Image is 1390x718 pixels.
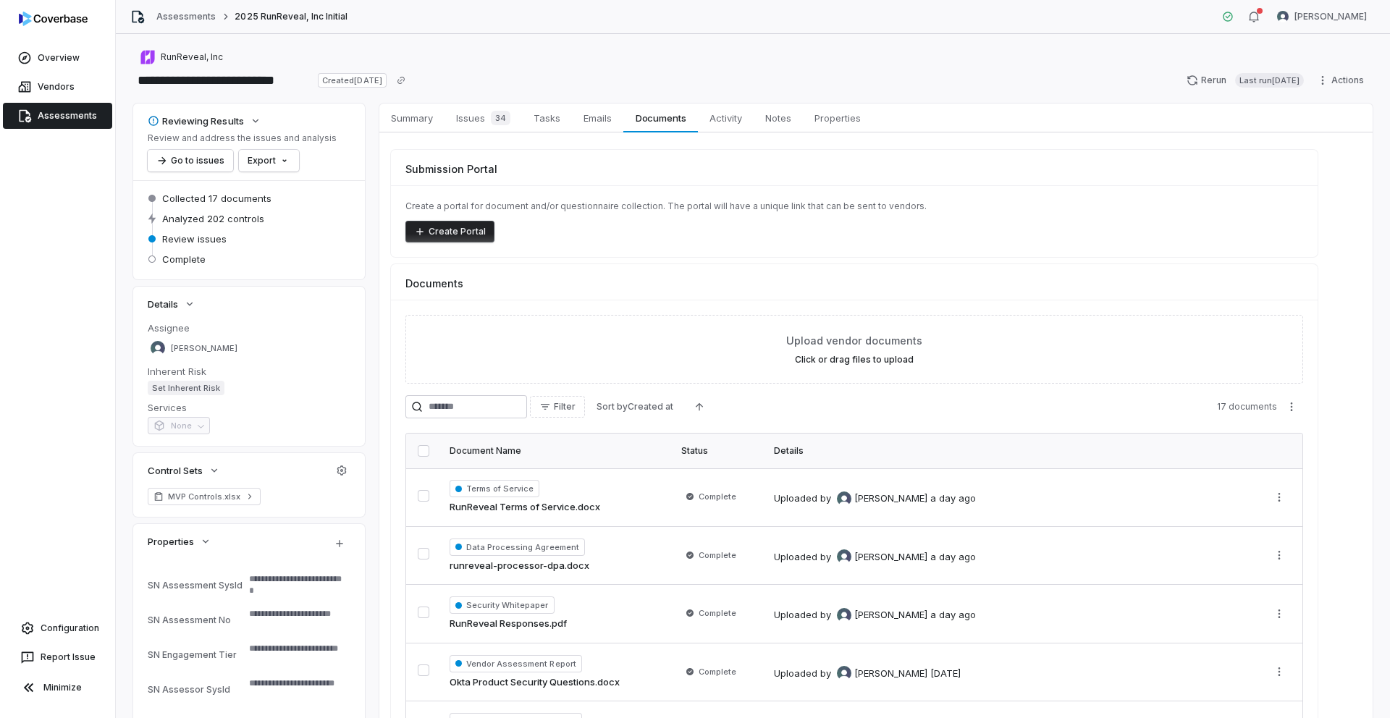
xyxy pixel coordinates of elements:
span: Issues [450,108,516,128]
span: Filter [554,401,576,413]
span: [PERSON_NAME] [854,608,927,622]
button: More actions [1268,544,1291,566]
a: Vendors [3,74,112,100]
button: Create Portal [405,221,494,242]
div: Uploaded [774,608,976,622]
dt: Inherent Risk [148,365,350,378]
span: [PERSON_NAME] [171,343,237,354]
button: More actions [1268,603,1291,625]
div: a day ago [930,550,976,565]
img: logo-D7KZi-bG.svg [19,12,88,26]
span: Properties [809,109,867,127]
span: Notes [759,109,797,127]
button: Reviewing Results [143,108,266,134]
span: Last run [DATE] [1235,73,1304,88]
p: Create a portal for document and/or questionnaire collection. The portal will have a unique link ... [405,200,1303,212]
span: Vendor Assessment Report [450,655,582,672]
img: Samuel Folarin avatar [837,549,851,564]
button: RerunLast run[DATE] [1178,69,1313,91]
div: SN Assessment SysId [148,580,243,591]
span: [PERSON_NAME] [1294,11,1367,22]
span: [PERSON_NAME] [854,667,927,681]
div: SN Assessment No [148,614,243,625]
span: Complete [699,666,736,677]
a: MVP Controls.xlsx [148,488,261,505]
div: by [820,491,927,506]
span: Configuration [41,622,99,634]
span: Activity [704,109,748,127]
span: MVP Controls.xlsx [168,491,240,502]
div: Uploaded [774,491,976,506]
button: Samuel Folarin avatar[PERSON_NAME] [1268,6,1376,28]
span: [PERSON_NAME] [854,491,927,506]
button: More actions [1280,396,1303,418]
span: Security Whitepaper [450,596,555,614]
span: Terms of Service [450,480,539,497]
a: runreveal-processor-dpa.docx [450,559,589,573]
button: Details [143,291,200,317]
button: Copy link [388,67,414,93]
span: Assessments [38,110,97,122]
span: 34 [491,111,510,125]
div: by [820,666,927,680]
button: Properties [143,528,216,554]
span: 17 documents [1217,401,1277,413]
span: Analyzed 202 controls [162,212,264,225]
span: [PERSON_NAME] [854,550,927,565]
div: Uploaded [774,666,961,680]
span: Properties [148,535,194,548]
span: Complete [699,491,736,502]
span: Summary [385,109,439,127]
button: Report Issue [6,644,109,670]
img: Samuel Folarin avatar [837,666,851,680]
div: Details [774,445,1250,457]
button: Filter [530,396,585,418]
p: Review and address the issues and analysis [148,132,337,144]
button: Control Sets [143,457,224,483]
button: Minimize [6,673,109,702]
a: Assessments [3,103,112,129]
a: Okta Product Security Questions.docx [450,675,620,690]
span: 2025 RunReveal, Inc Initial [235,11,347,22]
span: Documents [630,109,692,127]
a: Configuration [6,615,109,641]
button: Ascending [685,396,714,418]
button: Sort byCreated at [588,396,682,418]
svg: Ascending [694,401,705,413]
a: RunReveal Terms of Service.docx [450,500,600,515]
span: Data Processing Agreement [450,538,585,556]
label: Click or drag files to upload [795,354,914,366]
div: SN Engagement Tier [148,649,243,660]
span: Upload vendor documents [786,333,922,348]
img: Samuel Folarin avatar [837,491,851,506]
button: More actions [1268,486,1291,508]
div: a day ago [930,491,976,506]
button: https://runreveal.com/RunReveal, Inc [136,44,227,70]
button: More actions [1268,661,1291,683]
span: Set Inherent Risk [148,381,224,395]
span: Vendors [38,81,75,93]
span: Overview [38,52,80,64]
img: Samuel Folarin avatar [837,608,851,622]
img: Samuel Folarin avatar [1277,11,1289,22]
img: Samuel Folarin avatar [151,341,165,355]
a: RunReveal Responses.pdf [450,617,567,631]
span: Report Issue [41,651,96,663]
span: Created [DATE] [318,73,386,88]
span: Review issues [162,232,227,245]
span: Control Sets [148,464,203,477]
a: Overview [3,45,112,71]
div: by [820,608,927,622]
button: Go to issues [148,150,233,172]
span: Submission Portal [405,161,497,177]
dt: Assignee [148,321,350,334]
a: Assessments [156,11,216,22]
span: Details [148,297,178,311]
span: Tasks [528,109,566,127]
div: [DATE] [930,667,961,681]
span: Complete [699,549,736,561]
span: Minimize [43,682,82,693]
span: Collected 17 documents [162,192,271,205]
span: Documents [405,276,463,291]
div: Uploaded [774,549,976,564]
